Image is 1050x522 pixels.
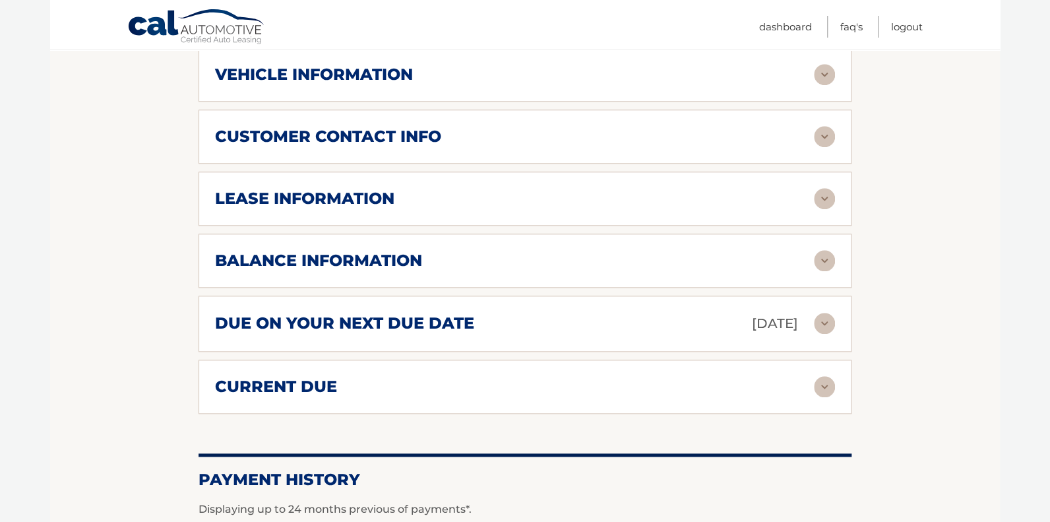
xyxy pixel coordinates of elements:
a: Cal Automotive [127,9,266,47]
h2: Payment History [199,470,851,490]
a: Logout [891,16,923,38]
img: accordion-rest.svg [814,188,835,209]
h2: current due [215,377,337,397]
img: accordion-rest.svg [814,64,835,85]
h2: vehicle information [215,65,413,84]
h2: balance information [215,251,422,271]
a: FAQ's [840,16,863,38]
img: accordion-rest.svg [814,126,835,147]
a: Dashboard [759,16,812,38]
h2: due on your next due date [215,313,474,333]
img: accordion-rest.svg [814,250,835,271]
h2: customer contact info [215,127,441,147]
p: Displaying up to 24 months previous of payments*. [199,502,851,517]
h2: lease information [215,189,394,209]
img: accordion-rest.svg [814,313,835,334]
img: accordion-rest.svg [814,376,835,397]
p: [DATE] [752,312,798,335]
